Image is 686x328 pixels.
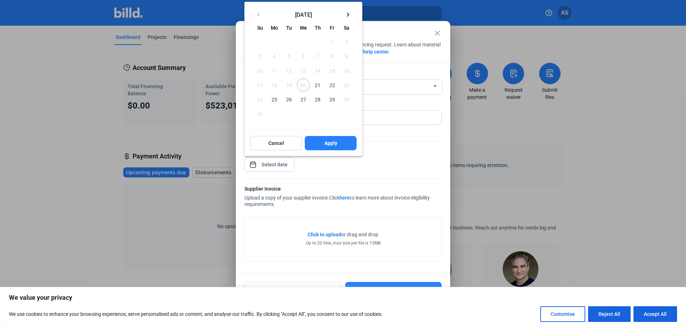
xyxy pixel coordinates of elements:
span: 29 [325,93,338,106]
span: 2 [340,35,353,48]
span: 13 [297,64,310,77]
button: August 25, 2025 [267,92,282,106]
span: Mo [271,25,278,31]
button: August 24, 2025 [253,92,267,106]
p: We use cookies to enhance your browsing experience, serve personalised ads or content, and analys... [9,310,383,318]
button: August 20, 2025 [296,78,310,92]
button: August 14, 2025 [310,64,325,78]
span: 21 [311,79,324,91]
button: August 11, 2025 [267,64,282,78]
button: August 31, 2025 [253,106,267,121]
mat-icon: keyboard_arrow_right [344,10,352,19]
span: 12 [283,64,295,77]
button: August 7, 2025 [310,49,325,63]
button: August 8, 2025 [325,49,339,63]
button: August 9, 2025 [339,49,354,63]
span: 7 [311,50,324,62]
button: August 23, 2025 [339,78,354,92]
span: Fr [330,25,334,31]
span: Sa [344,25,349,31]
span: 25 [268,93,281,106]
button: August 5, 2025 [282,49,296,63]
mat-icon: keyboard_arrow_left [254,10,263,19]
button: August 29, 2025 [325,92,339,106]
span: Apply [324,140,337,147]
span: 5 [283,50,295,62]
button: August 12, 2025 [282,64,296,78]
p: We value your privacy [9,293,677,302]
button: Accept All [633,306,677,322]
span: 22 [325,79,338,91]
span: 6 [297,50,310,62]
span: Tu [286,25,292,31]
button: August 6, 2025 [296,49,310,63]
span: 1 [325,35,338,48]
span: 17 [254,79,267,91]
span: 27 [297,93,310,106]
span: 9 [340,50,353,62]
span: 20 [297,79,310,91]
button: Reject All [588,306,631,322]
button: August 16, 2025 [339,64,354,78]
span: 10 [254,64,267,77]
button: August 10, 2025 [253,64,267,78]
span: 31 [254,107,267,120]
button: August 3, 2025 [253,49,267,63]
span: 14 [311,64,324,77]
button: August 4, 2025 [267,49,282,63]
button: August 17, 2025 [253,78,267,92]
span: Th [315,25,321,31]
span: 30 [340,93,353,106]
span: Su [257,25,263,31]
button: August 26, 2025 [282,92,296,106]
button: August 1, 2025 [325,35,339,49]
span: 19 [283,79,295,91]
button: August 19, 2025 [282,78,296,92]
button: August 13, 2025 [296,64,310,78]
span: 11 [268,64,281,77]
button: August 30, 2025 [339,92,354,106]
button: August 27, 2025 [296,92,310,106]
button: Apply [305,136,357,150]
button: August 28, 2025 [310,92,325,106]
button: Customise [540,306,585,322]
span: 26 [283,93,295,106]
span: 23 [340,79,353,91]
span: 18 [268,79,281,91]
span: 3 [254,50,267,62]
td: AUG [253,35,325,49]
button: August 15, 2025 [325,64,339,78]
button: Cancel [250,136,302,150]
span: 15 [325,64,338,77]
span: 8 [325,50,338,62]
span: [DATE] [266,11,341,17]
button: August 2, 2025 [339,35,354,49]
span: Cancel [268,140,284,147]
button: August 18, 2025 [267,78,282,92]
button: August 21, 2025 [310,78,325,92]
button: August 22, 2025 [325,78,339,92]
span: We [300,25,307,31]
span: 4 [268,50,281,62]
span: 28 [311,93,324,106]
span: 24 [254,93,267,106]
span: 16 [340,64,353,77]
